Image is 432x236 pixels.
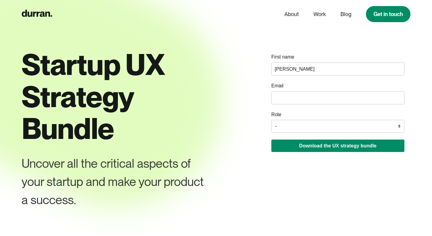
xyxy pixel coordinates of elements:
[271,62,404,76] input: name
[284,8,299,20] a: About
[271,83,283,89] label: Email
[22,49,229,145] h1: Startup UX Strategy Bundle
[366,6,410,22] a: Get in touch
[271,140,404,152] button: Download the UX strategy bundle
[271,111,281,118] label: Role
[340,8,351,20] a: Blog
[313,8,326,20] a: Work
[271,91,404,104] input: email
[271,120,404,133] select: role
[22,8,52,20] a: home
[22,154,208,209] div: Uncover all the critical aspects of your startup and make your product a success.
[271,54,294,60] label: First name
